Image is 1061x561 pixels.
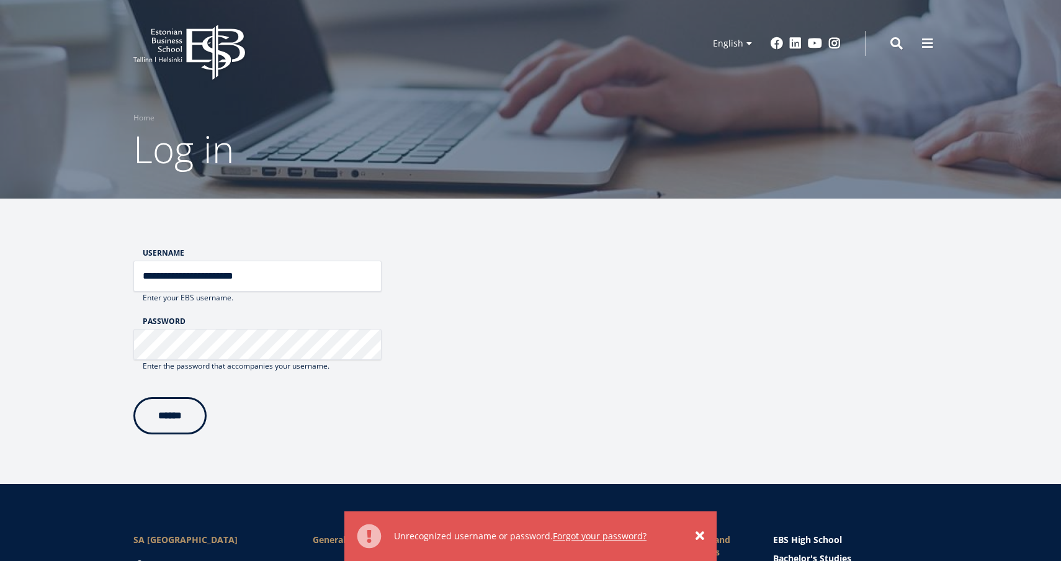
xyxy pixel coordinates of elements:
[771,37,783,50] a: Facebook
[344,511,717,561] div: Error message
[133,360,382,372] div: Enter the password that accompanies your username.
[789,37,802,50] a: Linkedin
[828,37,841,50] a: Instagram
[696,530,704,542] a: ×
[143,316,382,326] label: Password
[133,112,154,124] a: Home
[553,530,647,542] a: Forgot your password?
[773,534,928,546] a: EBS High School
[394,530,683,542] div: Unrecognized username or password.
[808,37,822,50] a: Youtube
[133,124,928,174] h1: Log in
[313,534,403,546] span: General Information
[143,248,382,258] label: Username
[133,292,382,304] div: Enter your EBS username.
[133,534,288,546] div: SA [GEOGRAPHIC_DATA]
